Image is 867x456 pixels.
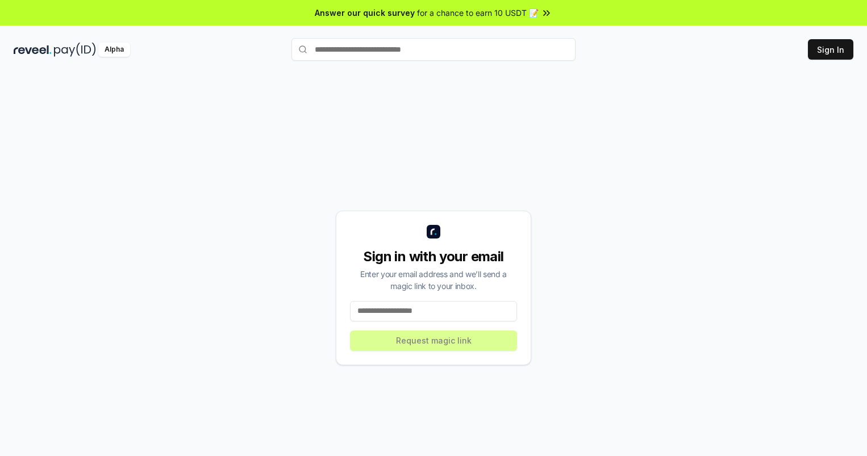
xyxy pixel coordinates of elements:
div: Sign in with your email [350,248,517,266]
img: logo_small [427,225,440,239]
img: pay_id [54,43,96,57]
div: Alpha [98,43,130,57]
div: Enter your email address and we’ll send a magic link to your inbox. [350,268,517,292]
span: Answer our quick survey [315,7,415,19]
span: for a chance to earn 10 USDT 📝 [417,7,539,19]
img: reveel_dark [14,43,52,57]
button: Sign In [808,39,853,60]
